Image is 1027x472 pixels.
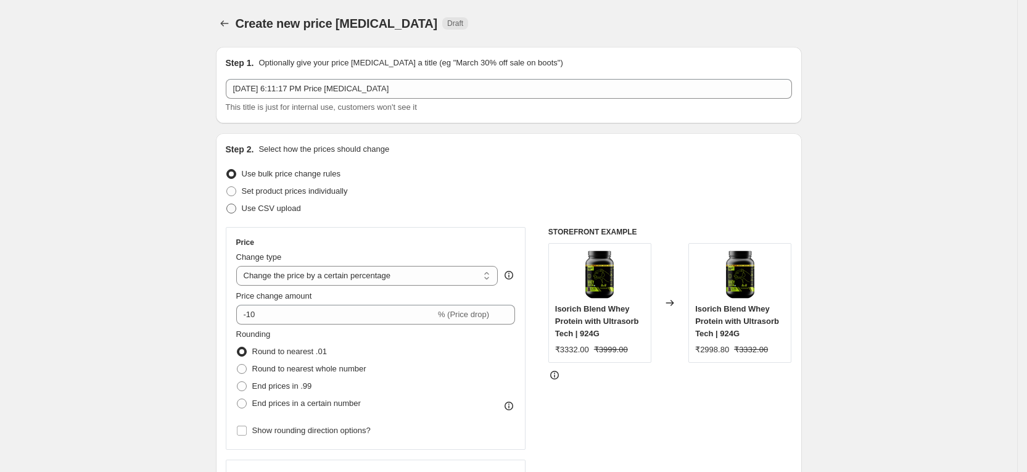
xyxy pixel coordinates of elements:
[252,399,361,408] span: End prices in a certain number
[226,102,417,112] span: This title is just for internal use, customers won't see it
[242,186,348,196] span: Set product prices individually
[236,329,271,339] span: Rounding
[236,305,435,325] input: -15
[594,344,628,356] strike: ₹3999.00
[226,57,254,69] h2: Step 1.
[236,252,282,262] span: Change type
[236,17,438,30] span: Create new price [MEDICAL_DATA]
[236,238,254,247] h3: Price
[734,344,768,356] strike: ₹3332.00
[216,15,233,32] button: Price change jobs
[258,143,389,155] p: Select how the prices should change
[447,19,463,28] span: Draft
[695,344,729,356] div: ₹2998.80
[252,381,312,391] span: End prices in .99
[252,364,366,373] span: Round to nearest whole number
[438,310,489,319] span: % (Price drop)
[695,304,779,338] span: Isorich Blend Whey Protein with Ultrasorb Tech | 924G
[555,344,589,356] div: ₹3332.00
[242,169,340,178] span: Use bulk price change rules
[226,143,254,155] h2: Step 2.
[716,250,765,299] img: front_1_0608c5ba-3103-4264-abdf-5baeda09803a_80x.png
[252,426,371,435] span: Show rounding direction options?
[555,304,639,338] span: Isorich Blend Whey Protein with Ultrasorb Tech | 924G
[242,204,301,213] span: Use CSV upload
[503,269,515,281] div: help
[258,57,563,69] p: Optionally give your price [MEDICAL_DATA] a title (eg "March 30% off sale on boots")
[548,227,792,237] h6: STOREFRONT EXAMPLE
[575,250,624,299] img: front_1_0608c5ba-3103-4264-abdf-5baeda09803a_80x.png
[226,79,792,99] input: 30% off holiday sale
[236,291,312,300] span: Price change amount
[252,347,327,356] span: Round to nearest .01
